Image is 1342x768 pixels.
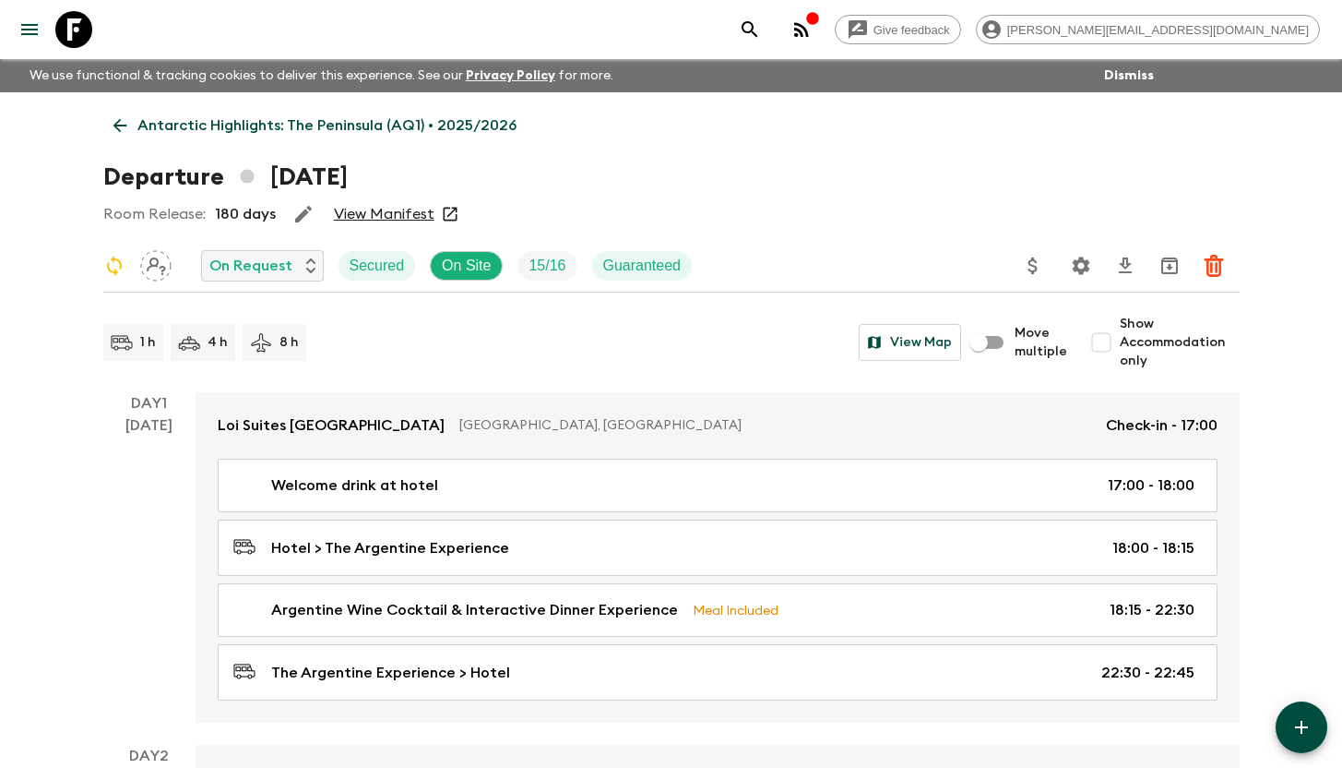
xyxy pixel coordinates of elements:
[731,11,768,48] button: search adventures
[218,644,1217,701] a: The Argentine Experience > Hotel22:30 - 22:45
[835,15,961,44] a: Give feedback
[1106,414,1217,437] p: Check-in - 17:00
[11,11,48,48] button: menu
[338,251,416,281] div: Secured
[1101,662,1194,684] p: 22:30 - 22:45
[528,255,565,277] p: 15 / 16
[1063,247,1099,284] button: Settings
[1099,63,1158,89] button: Dismiss
[271,662,510,684] p: The Argentine Experience > Hotel
[140,333,156,352] p: 1 h
[125,414,172,723] div: [DATE]
[103,203,206,225] p: Room Release:
[603,255,682,277] p: Guaranteed
[215,203,276,225] p: 180 days
[279,333,299,352] p: 8 h
[430,251,503,281] div: On Site
[1107,247,1144,284] button: Download CSV
[271,474,438,497] p: Welcome drink at hotel
[103,745,196,767] p: Day 2
[1015,324,1068,361] span: Move multiple
[103,392,196,414] p: Day 1
[218,583,1217,637] a: Argentine Wine Cocktail & Interactive Dinner ExperienceMeal Included18:15 - 22:30
[218,520,1217,576] a: Hotel > The Argentine Experience18:00 - 18:15
[1110,599,1194,621] p: 18:15 - 22:30
[196,392,1240,459] a: Loi Suites [GEOGRAPHIC_DATA][GEOGRAPHIC_DATA], [GEOGRAPHIC_DATA]Check-in - 17:00
[103,107,527,144] a: Antarctic Highlights: The Peninsula (AQ1) • 2025/2026
[1108,474,1194,497] p: 17:00 - 18:00
[103,255,125,277] svg: Sync Required - Changes detected
[103,159,348,196] h1: Departure [DATE]
[271,537,509,559] p: Hotel > The Argentine Experience
[218,414,445,437] p: Loi Suites [GEOGRAPHIC_DATA]
[140,256,172,270] span: Assign pack leader
[859,324,961,361] button: View Map
[1015,247,1051,284] button: Update Price, Early Bird Discount and Costs
[442,255,491,277] p: On Site
[693,600,778,620] p: Meal Included
[271,599,678,621] p: Argentine Wine Cocktail & Interactive Dinner Experience
[1195,247,1232,284] button: Delete
[209,255,292,277] p: On Request
[137,114,517,137] p: Antarctic Highlights: The Peninsula (AQ1) • 2025/2026
[863,23,960,37] span: Give feedback
[208,333,228,352] p: 4 h
[1120,315,1240,370] span: Show Accommodation only
[976,15,1320,44] div: [PERSON_NAME][EMAIL_ADDRESS][DOMAIN_NAME]
[350,255,405,277] p: Secured
[1112,537,1194,559] p: 18:00 - 18:15
[997,23,1319,37] span: [PERSON_NAME][EMAIL_ADDRESS][DOMAIN_NAME]
[218,459,1217,512] a: Welcome drink at hotel17:00 - 18:00
[459,416,1091,435] p: [GEOGRAPHIC_DATA], [GEOGRAPHIC_DATA]
[334,205,434,223] a: View Manifest
[22,59,621,92] p: We use functional & tracking cookies to deliver this experience. See our for more.
[466,69,555,82] a: Privacy Policy
[517,251,576,281] div: Trip Fill
[1151,247,1188,284] button: Archive (Completed, Cancelled or Unsynced Departures only)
